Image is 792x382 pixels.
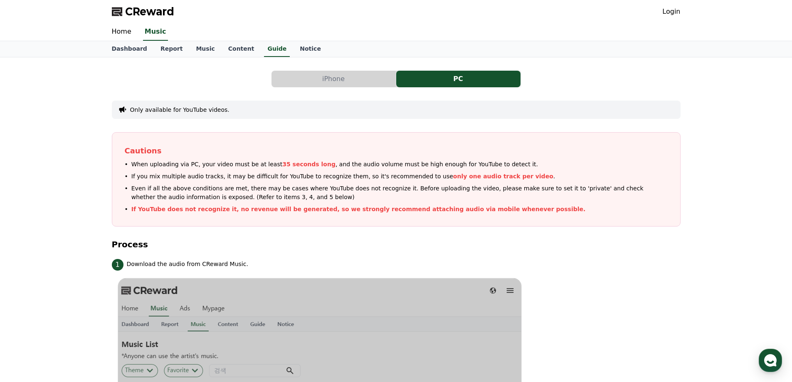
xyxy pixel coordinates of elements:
a: Notice [293,41,328,57]
span: only one audio track per video [453,173,553,180]
p: Cautions [125,145,668,157]
a: CReward [112,5,174,18]
a: Report [154,41,190,57]
h4: Process [112,240,681,249]
a: Login [662,7,680,17]
a: Music [143,23,168,41]
a: Dashboard [105,41,154,57]
button: Only available for YouTube videos. [130,106,229,114]
a: Content [222,41,261,57]
button: PC [396,71,521,87]
span: 35 seconds long [282,161,336,168]
p: If you mix multiple audio tracks, it may be difficult for YouTube to recognize them, so it's reco... [131,172,555,181]
a: Home [105,23,138,41]
a: Guide [264,41,290,57]
span: CReward [125,5,174,18]
span: 1 [112,259,123,271]
p: When uploading via PC, your video must be at least , and the audio volume must be high enough for... [131,160,538,169]
a: Settings [107,264,160,284]
span: Home [21,276,36,283]
button: iPhone [271,71,396,87]
span: Settings [123,276,143,283]
a: Messages [55,264,107,284]
a: Music [189,41,221,57]
p: If YouTube does not recognize it, no revenue will be generated, so we strongly recommend attachin... [131,205,586,214]
span: Even if all the above conditions are met, there may be cases where YouTube does not recognize it.... [131,184,668,202]
span: Messages [69,276,94,283]
p: Download the audio from CReward Music. [127,260,248,269]
a: Home [2,264,55,284]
